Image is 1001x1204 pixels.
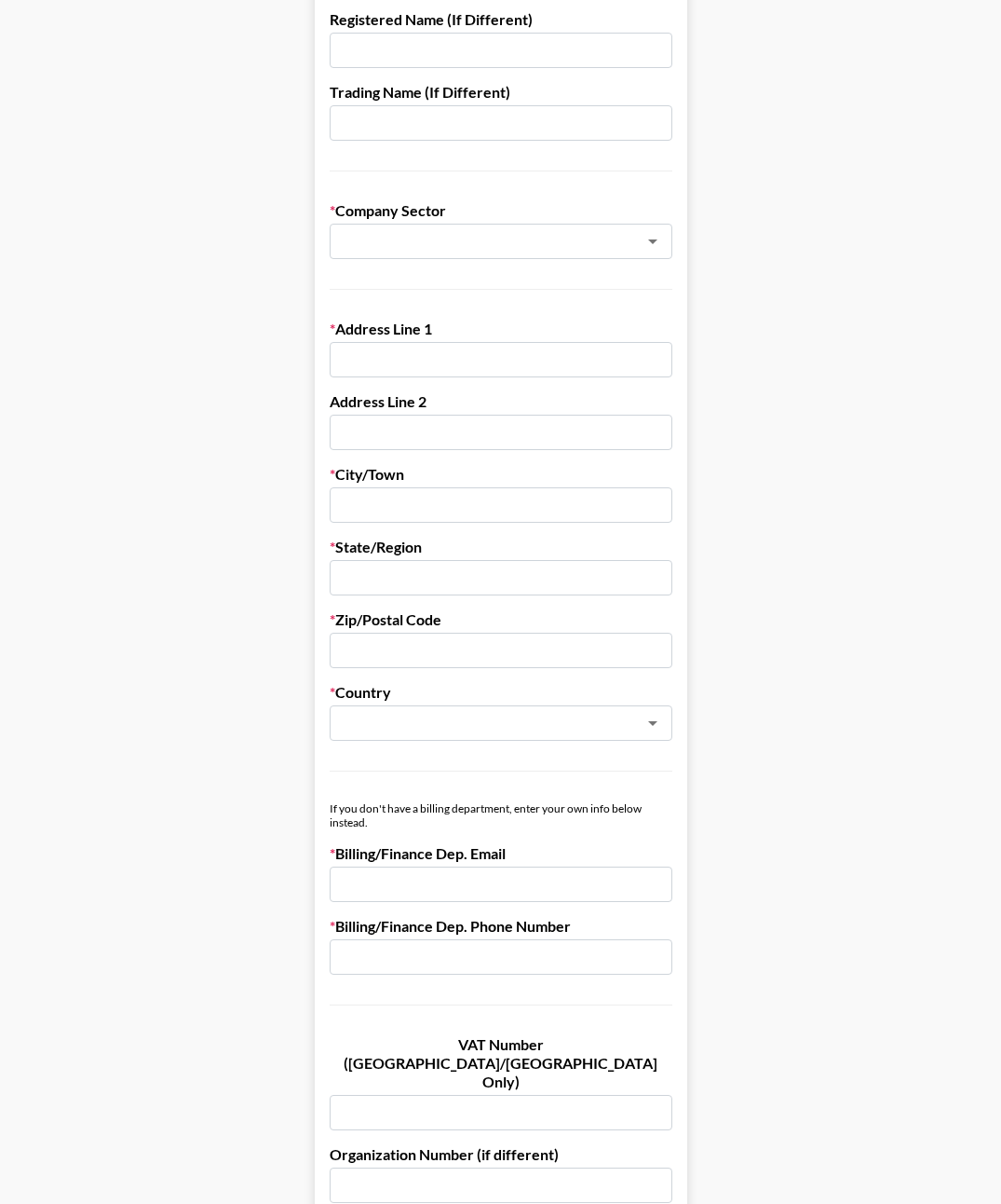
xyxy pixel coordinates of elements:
[330,917,672,936] label: Billing/Finance Dep. Phone Number
[330,320,672,338] label: Address Line 1
[330,683,672,702] label: Country
[330,844,672,863] label: Billing/Finance Dep. Email
[330,610,672,629] label: Zip/Postal Code
[640,710,666,736] button: Open
[330,10,672,29] label: Registered Name (If Different)
[330,801,672,829] div: If you don't have a billing department, enter your own info below instead.
[330,538,672,556] label: State/Region
[640,228,666,254] button: Open
[330,465,672,484] label: City/Town
[330,392,672,411] label: Address Line 2
[330,1145,672,1164] label: Organization Number (if different)
[330,83,672,102] label: Trading Name (If Different)
[330,201,672,220] label: Company Sector
[330,1035,672,1091] label: VAT Number ([GEOGRAPHIC_DATA]/[GEOGRAPHIC_DATA] Only)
